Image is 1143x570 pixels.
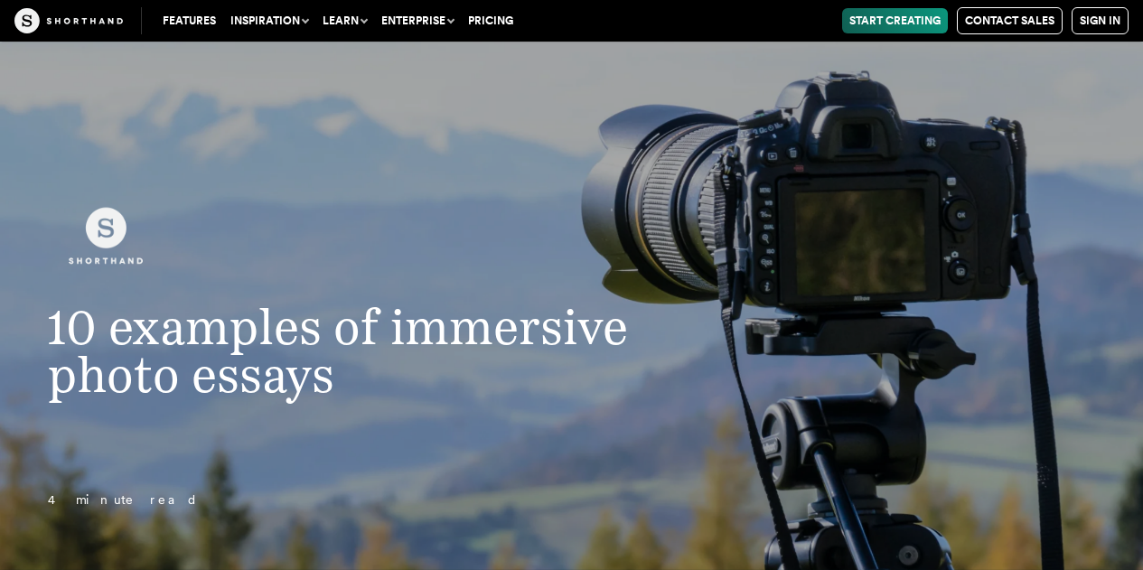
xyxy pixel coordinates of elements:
p: 4 minute read [12,490,665,511]
a: Sign in [1072,7,1129,34]
a: Features [155,8,223,33]
a: Start Creating [842,8,948,33]
button: Inspiration [223,8,315,33]
button: Learn [315,8,374,33]
h1: 10 examples of immersive photo essays [12,304,665,400]
a: Pricing [461,8,520,33]
a: Contact Sales [957,7,1063,34]
img: The Craft [14,8,123,33]
button: Enterprise [374,8,461,33]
